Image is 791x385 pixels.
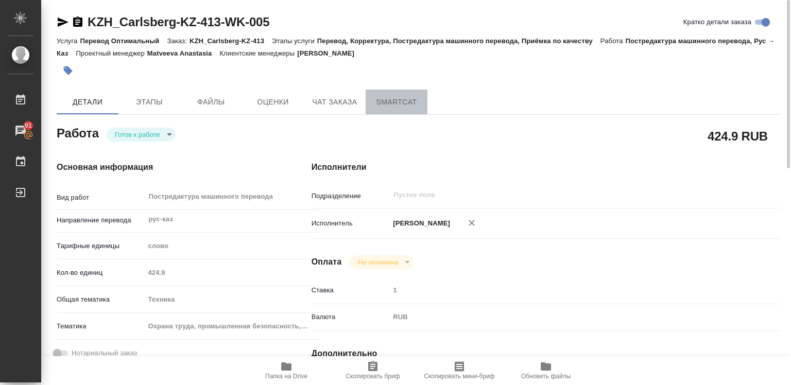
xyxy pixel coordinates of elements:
[219,49,297,57] p: Клиентские менеджеры
[57,294,144,305] p: Общая тематика
[312,312,390,322] p: Валюта
[392,189,716,201] input: Пустое поле
[88,15,269,29] a: KZH_Carlsberg-KZ-413-WK-005
[57,161,270,173] h4: Основная информация
[416,356,503,385] button: Скопировать мини-бриф
[144,291,320,308] div: Техника
[355,258,401,267] button: Не оплачена
[503,356,589,385] button: Обновить файлы
[312,256,342,268] h4: Оплата
[57,241,144,251] p: Тарифные единицы
[144,265,320,280] input: Пустое поле
[350,255,413,269] div: Готов к работе
[3,118,39,144] a: 91
[125,96,174,109] span: Этапы
[57,16,69,28] button: Скопировать ссылку для ЯМессенджера
[57,268,144,278] p: Кол-во единиц
[600,37,626,45] p: Работа
[312,285,390,295] p: Ставка
[243,356,330,385] button: Папка на Drive
[76,49,147,57] p: Проектный менеджер
[186,96,236,109] span: Файлы
[312,161,780,173] h4: Исполнители
[389,283,741,297] input: Пустое поле
[272,37,317,45] p: Этапы услуги
[424,373,494,380] span: Скопировать мини-бриф
[57,37,80,45] p: Услуга
[389,218,450,229] p: [PERSON_NAME]
[330,356,416,385] button: Скопировать бриф
[312,191,390,201] p: Подразделение
[57,215,144,225] p: Направление перевода
[310,96,359,109] span: Чат заказа
[312,347,780,360] h4: Дополнительно
[63,96,112,109] span: Детали
[57,59,79,82] button: Добавить тэг
[389,308,741,326] div: RUB
[297,49,362,57] p: [PERSON_NAME]
[190,37,272,45] p: KZH_Carlsberg-KZ-413
[72,348,137,358] span: Нотариальный заказ
[248,96,298,109] span: Оценки
[317,37,600,45] p: Перевод, Корректура, Постредактура машинного перевода, Приёмка по качеству
[265,373,307,380] span: Папка на Drive
[683,17,751,27] span: Кратко детали заказа
[112,130,163,139] button: Готов к работе
[57,123,99,142] h2: Работа
[372,96,421,109] span: SmartCat
[107,128,176,142] div: Готов к работе
[19,120,38,131] span: 91
[312,218,390,229] p: Исполнитель
[460,212,483,234] button: Удалить исполнителя
[144,237,320,255] div: слово
[708,127,768,145] h2: 424.9 RUB
[57,321,144,331] p: Тематика
[167,37,189,45] p: Заказ:
[80,37,167,45] p: Перевод Оптимальный
[57,192,144,203] p: Вид работ
[147,49,220,57] p: Matveeva Anastasia
[144,318,320,335] div: Охрана труда, промышленная безопасность, экология и стандартизация
[346,373,400,380] span: Скопировать бриф
[521,373,571,380] span: Обновить файлы
[72,16,84,28] button: Скопировать ссылку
